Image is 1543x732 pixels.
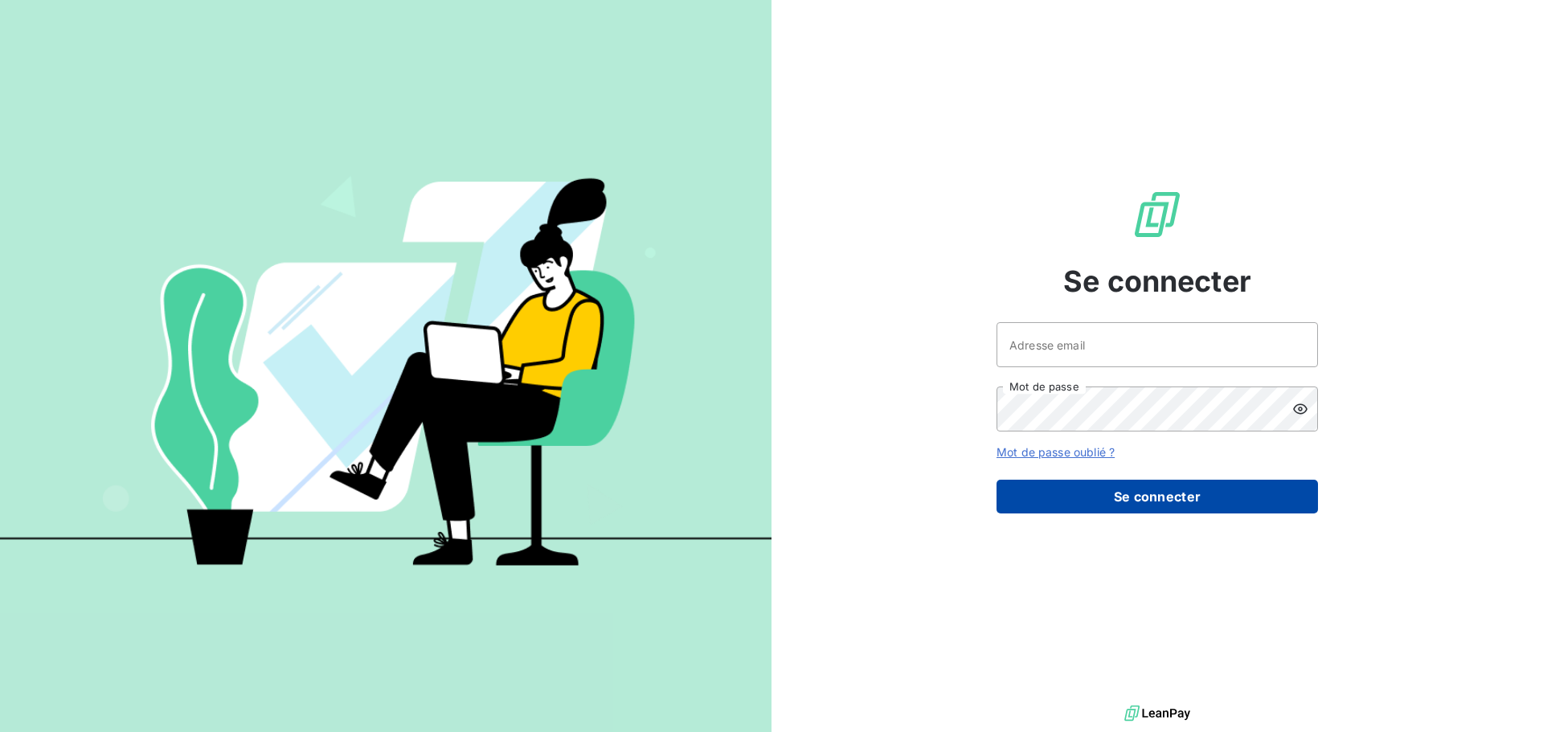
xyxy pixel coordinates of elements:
[1063,260,1251,303] span: Se connecter
[997,480,1318,513] button: Se connecter
[1132,189,1183,240] img: Logo LeanPay
[1124,701,1190,726] img: logo
[997,322,1318,367] input: placeholder
[997,445,1115,459] a: Mot de passe oublié ?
